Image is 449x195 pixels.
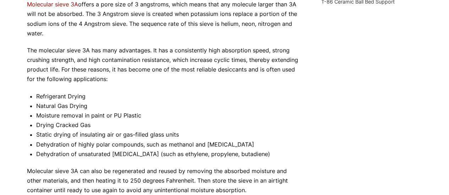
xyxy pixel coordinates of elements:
li: Drying Cracked Gas [36,120,302,130]
li: Dehydration of unsaturated [MEDICAL_DATA] (such as ethylene, propylene, butadiene) [36,149,302,159]
a: Molecular sieve 3A [27,1,78,8]
p: The molecular sieve 3A has many advantages. It has a consistently high absorption speed, strong c... [27,46,302,84]
li: Refrigerant Drying [36,92,302,101]
li: Natural Gas Drying [36,101,302,111]
li: Moisture removal in paint or PU Plastic [36,111,302,120]
li: Static drying of insulating air or gas-filled glass units [36,130,302,139]
li: Dehydration of highly polar compounds, such as methanol and [MEDICAL_DATA] [36,140,302,149]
